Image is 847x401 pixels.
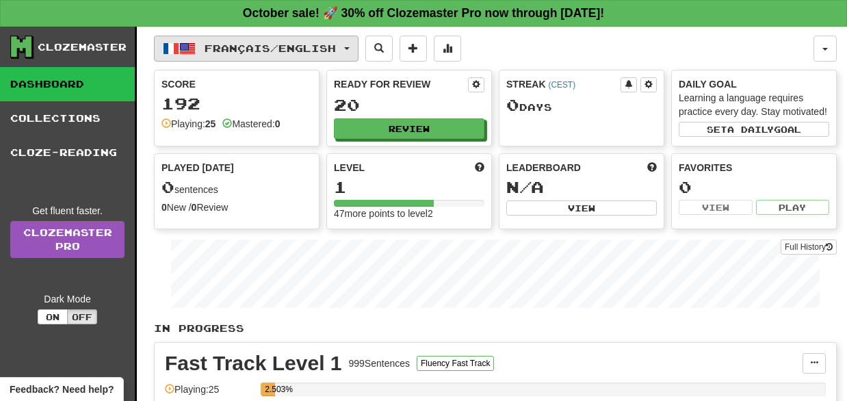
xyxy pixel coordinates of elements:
[161,161,234,174] span: Played [DATE]
[243,6,604,20] strong: October sale! 🚀 30% off Clozemaster Pro now through [DATE]!
[679,200,753,215] button: View
[506,96,657,114] div: Day s
[679,122,829,137] button: Seta dailygoal
[506,95,519,114] span: 0
[161,77,312,91] div: Score
[334,179,484,196] div: 1
[400,36,427,62] button: Add sentence to collection
[349,357,411,370] div: 999 Sentences
[756,200,830,215] button: Play
[38,40,127,54] div: Clozemaster
[647,161,657,174] span: This week in points, UTC
[67,309,97,324] button: Off
[10,383,114,396] span: Open feedback widget
[334,207,484,220] div: 47 more points to level 2
[679,77,829,91] div: Daily Goal
[10,221,125,258] a: ClozemasterPro
[161,177,174,196] span: 0
[10,204,125,218] div: Get fluent faster.
[506,177,544,196] span: N/A
[548,80,575,90] a: (CEST)
[161,117,216,131] div: Playing:
[506,161,581,174] span: Leaderboard
[365,36,393,62] button: Search sentences
[38,309,68,324] button: On
[165,353,342,374] div: Fast Track Level 1
[161,200,312,214] div: New / Review
[334,161,365,174] span: Level
[334,96,484,114] div: 20
[506,77,621,91] div: Streak
[205,42,336,54] span: Français / English
[154,322,837,335] p: In Progress
[154,36,359,62] button: Français/English
[506,200,657,216] button: View
[334,77,468,91] div: Ready for Review
[161,95,312,112] div: 192
[192,202,197,213] strong: 0
[275,118,281,129] strong: 0
[222,117,280,131] div: Mastered:
[334,118,484,139] button: Review
[781,240,837,255] button: Full History
[434,36,461,62] button: More stats
[265,383,274,396] div: 2.503%
[727,125,774,134] span: a daily
[679,179,829,196] div: 0
[161,202,167,213] strong: 0
[205,118,216,129] strong: 25
[679,161,829,174] div: Favorites
[417,356,494,371] button: Fluency Fast Track
[161,179,312,196] div: sentences
[10,292,125,306] div: Dark Mode
[679,91,829,118] div: Learning a language requires practice every day. Stay motivated!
